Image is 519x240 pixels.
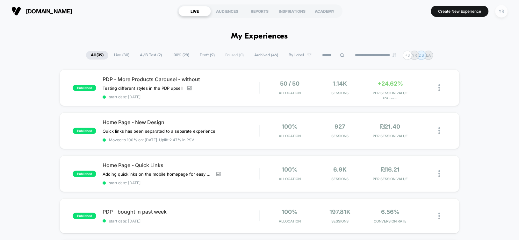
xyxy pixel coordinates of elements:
span: Sessions [316,91,364,95]
img: close [438,84,440,91]
span: 6.56% [381,208,399,215]
span: published [73,85,96,91]
span: 1.14k [333,80,347,87]
img: Visually logo [11,6,21,16]
span: Sessions [316,219,364,223]
h1: My Experiences [231,32,288,41]
span: 197.81k [329,208,350,215]
button: [DOMAIN_NAME] [10,6,74,16]
span: A/B Test ( 2 ) [135,51,167,60]
div: + 3 [403,51,412,60]
span: CONVERSION RATE [367,219,414,223]
span: 50 / 50 [280,80,299,87]
div: INSPIRATIONS [276,6,308,16]
span: ₪21.40 [380,123,400,130]
span: Archived ( 46 ) [249,51,283,60]
span: Moved to 100% on: [DATE] . Uplift: 2.47% in PSV [109,138,194,142]
span: 100% ( 28 ) [168,51,194,60]
img: close [438,127,440,134]
p: EA [426,53,431,58]
span: Quick links has been separated to a separate experience [103,129,215,134]
span: published [73,171,96,177]
button: YR [493,5,509,18]
span: Testing different styles in the PDP upsell [103,86,183,91]
span: All ( 39 ) [86,51,108,60]
span: Sessions [316,177,364,181]
span: ₪16.21 [381,166,399,173]
span: published [73,213,96,219]
span: [DOMAIN_NAME] [26,8,72,15]
span: Allocation [279,134,301,138]
span: 100% [282,123,298,130]
span: Home Page - Quick Links [103,162,259,168]
div: REPORTS [243,6,276,16]
div: YR [495,5,508,18]
button: Create New Experience [431,6,488,17]
span: PDP - More Products Carousel - without [103,76,259,82]
span: start date: [DATE] [103,180,259,185]
span: start date: [DATE] [103,219,259,223]
span: +24.62% [377,80,403,87]
img: end [392,53,396,57]
span: Allocation [279,91,301,95]
span: Live ( 30 ) [109,51,134,60]
span: Adding quicklinks on the mobile homepage for easy navigation - including links to the RH page [103,172,212,177]
span: for קרוסלה [367,97,414,100]
span: Allocation [279,219,301,223]
span: published [73,128,96,134]
span: start date: [DATE] [103,95,259,99]
span: PDP - bought in past week [103,208,259,215]
span: PER SESSION VALUE [367,91,414,95]
img: close [438,213,440,219]
span: By Label [289,53,304,58]
span: Home Page - New Design [103,119,259,125]
img: close [438,170,440,177]
div: LIVE [178,6,211,16]
span: 927 [335,123,345,130]
span: Allocation [279,177,301,181]
span: Sessions [316,134,364,138]
span: 100% [282,166,298,173]
span: PER SESSION VALUE [367,134,414,138]
span: 100% [282,208,298,215]
span: PER SESSION VALUE [367,177,414,181]
span: Draft ( 9 ) [195,51,220,60]
p: YR [412,53,417,58]
p: DS [419,53,424,58]
div: ACADEMY [308,6,341,16]
div: AUDIENCES [211,6,243,16]
span: 6.9k [333,166,347,173]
